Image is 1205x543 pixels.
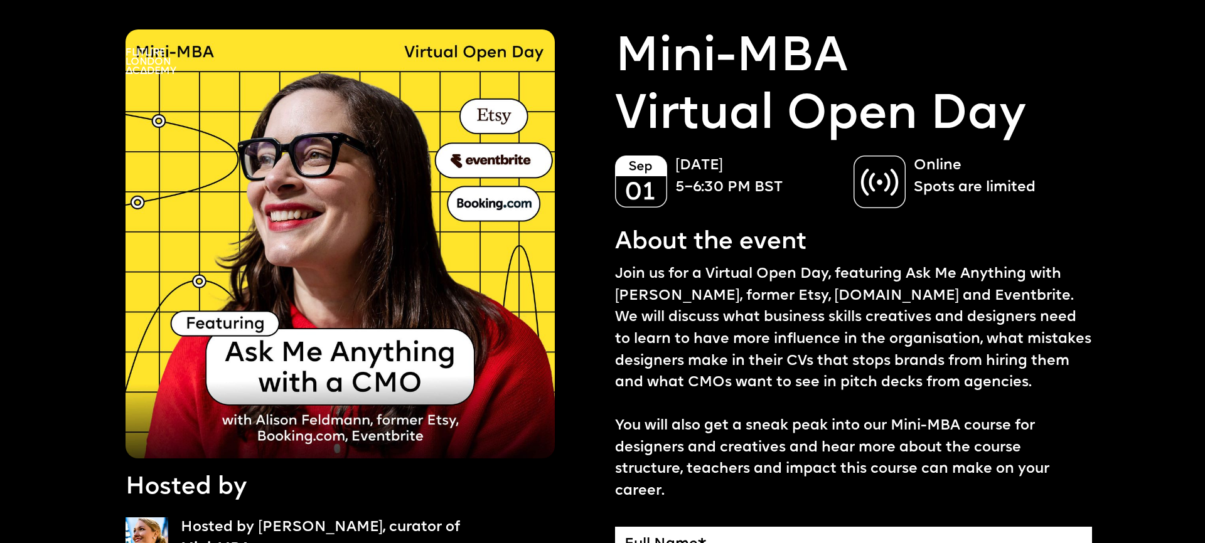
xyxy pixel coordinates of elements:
p: About the event [615,226,806,260]
p: Join us for a Virtual Open Day, featuring Ask Me Anything with [PERSON_NAME], former Etsy, [DOMAI... [615,264,1092,502]
a: Mini-MBAVirtual Open Day [615,29,1026,145]
p: Online Spots are limited [914,156,1079,199]
img: A logo saying in 3 lines: Future London Academy [126,48,176,74]
p: [DATE] 5–6:30 PM BST [675,156,841,199]
p: Hosted by [126,471,247,505]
